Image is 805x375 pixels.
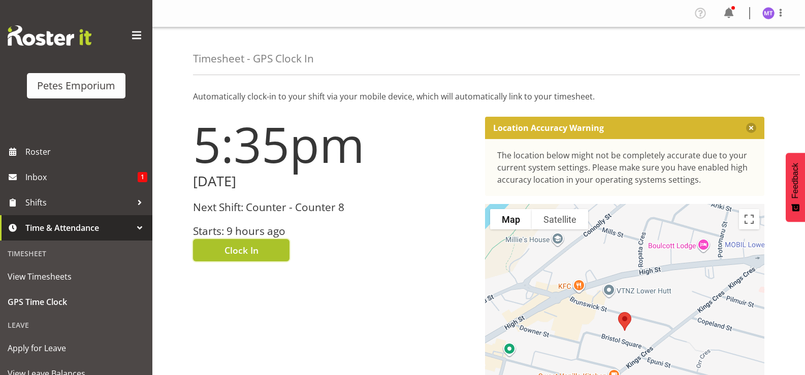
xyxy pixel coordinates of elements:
span: Apply for Leave [8,340,145,356]
img: mya-taupawa-birkhead5814.jpg [762,7,775,19]
p: Automatically clock-in to your shift via your mobile device, which will automatically link to you... [193,90,764,103]
p: Location Accuracy Warning [493,123,604,133]
span: View Timesheets [8,269,145,284]
button: Clock In [193,239,289,261]
h2: [DATE] [193,174,473,189]
h3: Starts: 9 hours ago [193,225,473,237]
a: Apply for Leave [3,335,150,361]
span: Time & Attendance [25,220,132,235]
h1: 5:35pm [193,117,473,172]
span: Clock In [224,244,259,257]
span: GPS Time Clock [8,294,145,310]
span: Inbox [25,169,138,185]
h3: Next Shift: Counter - Counter 8 [193,201,473,213]
a: View Timesheets [3,264,150,289]
span: Roster [25,144,147,159]
h4: Timesheet - GPS Clock In [193,53,314,64]
button: Show satellite imagery [532,209,588,229]
button: Feedback - Show survey [786,153,805,222]
button: Close message [746,123,756,133]
span: 1 [138,172,147,182]
span: Feedback [791,163,800,198]
button: Show street map [490,209,532,229]
span: Shifts [25,195,132,210]
button: Toggle fullscreen view [739,209,759,229]
div: Leave [3,315,150,335]
div: Petes Emporium [37,78,115,93]
img: Rosterit website logo [8,25,91,46]
a: GPS Time Clock [3,289,150,315]
div: Timesheet [3,243,150,264]
div: The location below might not be completely accurate due to your current system settings. Please m... [497,149,753,186]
